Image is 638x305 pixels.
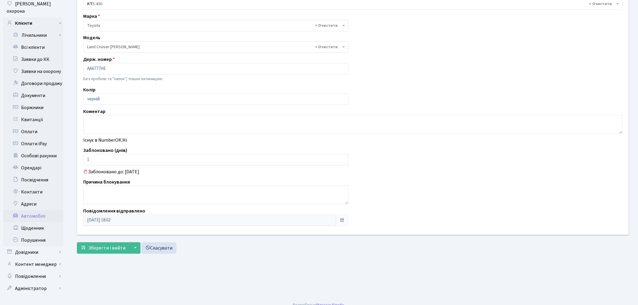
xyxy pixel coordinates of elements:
label: Причина блокування [83,178,130,186]
b: КТ [87,1,93,7]
a: Документи [3,90,63,102]
span: Ні [122,137,127,143]
p: Без пробілів та "лапок", тільки латиницею [83,76,349,82]
a: Оплати [3,126,63,138]
span: Видалити всі елементи [315,44,338,50]
a: Адреси [3,198,63,210]
span: Зберегти і вийти [88,245,125,251]
a: Посвідчення [3,174,63,186]
a: Щоденник [3,222,63,234]
a: Клієнти [3,17,63,29]
span: Toyota [87,23,341,29]
a: Контент менеджер [3,258,63,270]
span: Land Cruiser Prado [83,41,349,53]
span: Видалити всі елементи [589,1,612,7]
div: Заблоковано до: [DATE] [79,168,627,175]
a: Контакти [3,186,63,198]
label: Держ. номер [83,56,115,63]
a: Повідомлення [3,270,63,282]
a: Оплати iPay [3,138,63,150]
a: Довідники [3,246,63,258]
a: Особові рахунки [3,150,63,162]
label: Колір [83,86,96,93]
button: Зберегти і вийти [77,242,129,254]
a: Договори продажу [3,77,63,90]
label: Коментар [83,108,106,115]
a: Квитанції [3,114,63,126]
a: Всі клієнти [3,41,63,53]
label: Модель [83,34,100,41]
a: Скасувати [141,242,176,254]
span: Toyota [83,20,349,31]
a: Заявки до КК [3,53,63,65]
a: Заявки на охорону [3,65,63,77]
a: Порушення [3,234,63,246]
label: Марка [83,13,100,20]
span: Видалити всі елементи [315,23,338,29]
a: Лічильники [7,29,63,41]
span: <b>КТ</b>&nbsp;&nbsp;&nbsp;&nbsp;5-430 [87,1,615,7]
label: Заблоковано (днів) [83,147,127,154]
a: Боржники [3,102,63,114]
label: Повідомлення відправлено [83,207,145,215]
a: Адміністратор [3,282,63,294]
a: Автомобілі [3,210,63,222]
a: Орендарі [3,162,63,174]
div: Існує в NumberOK: [79,137,627,144]
span: Land Cruiser Prado [87,44,341,50]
